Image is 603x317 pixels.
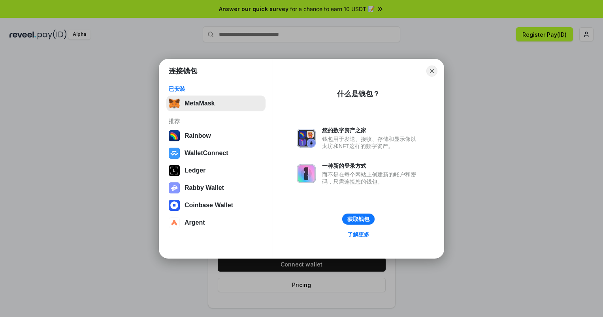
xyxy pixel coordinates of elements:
img: svg+xml,%3Csvg%20width%3D%2228%22%20height%3D%2228%22%20viewBox%3D%220%200%2028%2028%22%20fill%3D... [169,217,180,228]
div: Rainbow [185,132,211,139]
div: Coinbase Wallet [185,202,233,209]
img: svg+xml,%3Csvg%20fill%3D%22none%22%20height%3D%2233%22%20viewBox%3D%220%200%2035%2033%22%20width%... [169,98,180,109]
h1: 连接钱包 [169,66,197,76]
img: svg+xml,%3Csvg%20width%3D%2228%22%20height%3D%2228%22%20viewBox%3D%220%200%2028%2028%22%20fill%3D... [169,148,180,159]
img: svg+xml,%3Csvg%20width%3D%2228%22%20height%3D%2228%22%20viewBox%3D%220%200%2028%2028%22%20fill%3D... [169,200,180,211]
div: WalletConnect [185,150,228,157]
div: 推荐 [169,118,263,125]
div: 您的数字资产之家 [322,127,420,134]
button: Argent [166,215,266,231]
img: svg+xml,%3Csvg%20xmlns%3D%22http%3A%2F%2Fwww.w3.org%2F2000%2Fsvg%22%20width%3D%2228%22%20height%3... [169,165,180,176]
div: 已安装 [169,85,263,92]
button: Close [426,66,437,77]
img: svg+xml,%3Csvg%20xmlns%3D%22http%3A%2F%2Fwww.w3.org%2F2000%2Fsvg%22%20fill%3D%22none%22%20viewBox... [297,129,316,148]
img: svg+xml,%3Csvg%20width%3D%22120%22%20height%3D%22120%22%20viewBox%3D%220%200%20120%20120%22%20fil... [169,130,180,141]
div: Ledger [185,167,205,174]
button: Ledger [166,163,266,178]
button: Rabby Wallet [166,180,266,196]
button: Rainbow [166,128,266,144]
img: svg+xml,%3Csvg%20xmlns%3D%22http%3A%2F%2Fwww.w3.org%2F2000%2Fsvg%22%20fill%3D%22none%22%20viewBox... [297,164,316,183]
div: 了解更多 [347,231,369,238]
a: 了解更多 [343,229,374,240]
button: WalletConnect [166,145,266,161]
div: Argent [185,219,205,226]
div: 什么是钱包？ [337,89,380,99]
div: 获取钱包 [347,216,369,223]
button: Coinbase Wallet [166,197,266,213]
div: Rabby Wallet [185,184,224,191]
img: svg+xml,%3Csvg%20xmlns%3D%22http%3A%2F%2Fwww.w3.org%2F2000%2Fsvg%22%20fill%3D%22none%22%20viewBox... [169,182,180,193]
div: MetaMask [185,100,215,107]
button: MetaMask [166,96,266,111]
button: 获取钱包 [342,214,375,225]
div: 一种新的登录方式 [322,162,420,169]
div: 钱包用于发送、接收、存储和显示像以太坊和NFT这样的数字资产。 [322,135,420,150]
div: 而不是在每个网站上创建新的账户和密码，只需连接您的钱包。 [322,171,420,185]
